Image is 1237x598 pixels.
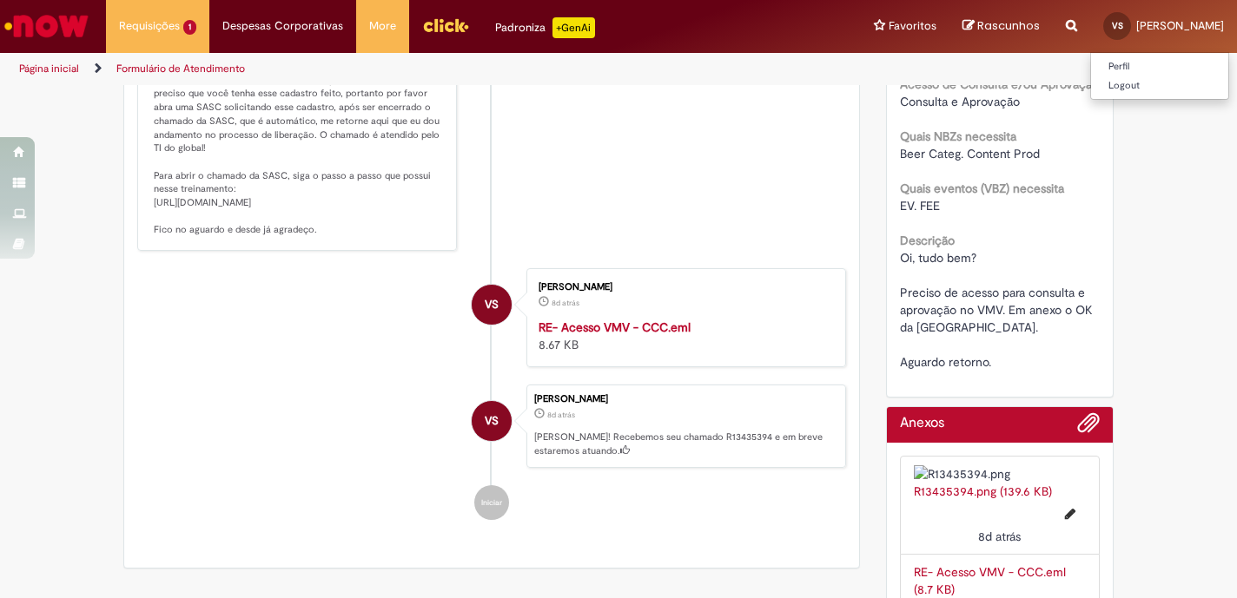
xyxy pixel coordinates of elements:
[539,319,691,335] a: RE- Acesso VMV - CCC.eml
[137,384,846,468] li: Vivianne Aparecida Gomes Dos Santos
[889,17,936,35] span: Favoritos
[900,94,1020,109] span: Consulta e Aprovação
[1077,411,1100,443] button: Adicionar anexos
[900,76,1099,92] b: Acesso de Consulta e/ou Aprovação
[977,17,1040,34] span: Rascunhos
[119,17,180,35] span: Requisições
[222,17,343,35] span: Despesas Corporativas
[914,564,1066,597] a: RE- Acesso VMV - CCC.eml (8.7 KB)
[552,298,579,308] span: 8d atrás
[1136,18,1224,33] span: [PERSON_NAME]
[547,410,575,420] time: 21/08/2025 10:37:07
[914,483,1052,499] a: R13435394.png (139.6 KB)
[900,181,1064,196] b: Quais eventos (VBZ) necessita
[962,18,1040,35] a: Rascunhos
[900,233,955,248] b: Descrição
[1091,57,1228,76] a: Perfil
[914,465,1087,483] img: R13435394.png
[485,400,499,442] span: VS
[1055,500,1086,528] button: Editar nome de arquivo R13435394.png
[900,198,940,214] span: EV. FEE
[539,282,828,292] div: [PERSON_NAME]
[116,62,245,76] a: Formulário de Atendimento
[183,20,196,35] span: 1
[552,298,579,308] time: 21/08/2025 10:36:06
[900,146,1040,161] span: Beer Categ. Content Prod
[900,416,944,431] h2: Anexos
[13,53,811,85] ul: Trilhas de página
[154,19,443,237] p: Bom dia, [PERSON_NAME]! Tudo bem com você? Você ainda não tem cadastro no VMV, e para liberar o s...
[534,394,837,404] div: [PERSON_NAME]
[900,250,1096,370] span: Oi, tudo bem? Preciso de acesso para consulta e aprovação no VMV. Em anexo o OK da [GEOGRAPHIC_DA...
[422,12,469,38] img: click_logo_yellow_360x200.png
[978,529,1021,544] span: 8d atrás
[534,430,837,457] p: [PERSON_NAME]! Recebemos seu chamado R13435394 e em breve estaremos atuando.
[1091,76,1228,95] a: Logout
[1112,20,1123,31] span: VS
[369,17,396,35] span: More
[472,401,512,441] div: Vivianne Aparecida Gomes Dos Santos
[495,17,595,38] div: Padroniza
[472,285,512,325] div: Vivianne Aparecida Gomes Dos Santos
[552,17,595,38] p: +GenAi
[547,410,575,420] span: 8d atrás
[19,62,79,76] a: Página inicial
[978,529,1021,544] time: 21/08/2025 10:58:54
[485,284,499,325] span: VS
[539,319,828,353] div: 8.67 KB
[900,128,1016,144] b: Quais NBZs necessita
[2,9,91,43] img: ServiceNow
